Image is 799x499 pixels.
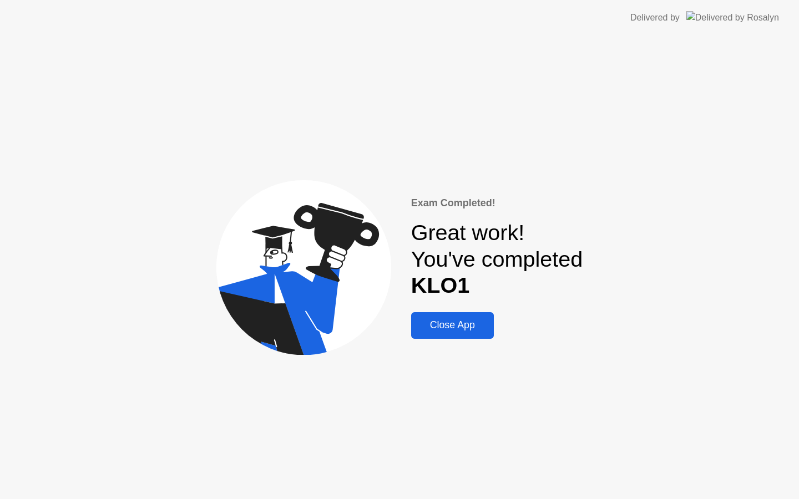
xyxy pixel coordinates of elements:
button: Close App [411,312,494,339]
img: Delivered by Rosalyn [686,11,779,24]
div: Great work! You've completed [411,220,583,299]
div: Exam Completed! [411,196,583,211]
div: Close App [414,319,490,331]
b: KLO1 [411,273,470,297]
div: Delivered by [630,11,680,24]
